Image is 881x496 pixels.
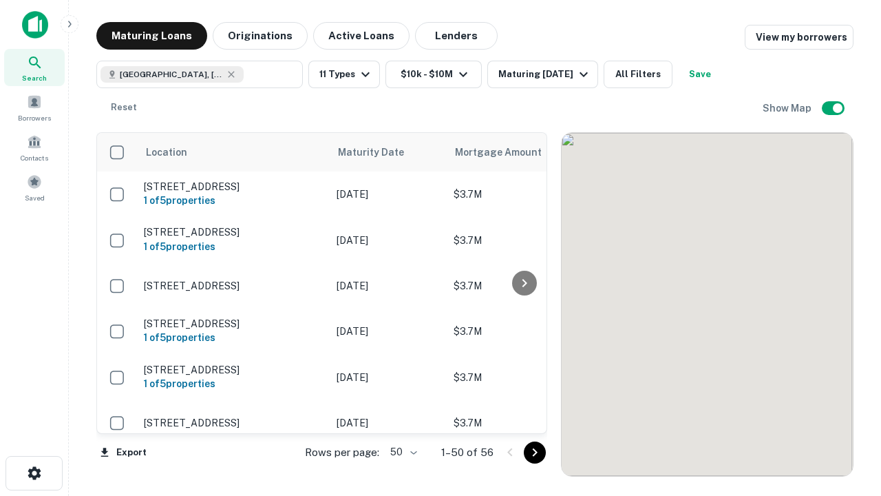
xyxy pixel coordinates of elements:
a: Contacts [4,129,65,166]
span: Search [22,72,47,83]
p: [DATE] [337,370,440,385]
div: Maturing [DATE] [498,66,592,83]
button: Maturing [DATE] [487,61,598,88]
p: 1–50 of 56 [441,444,493,461]
h6: 1 of 5 properties [144,193,323,208]
span: Mortgage Amount [455,144,560,161]
p: [STREET_ADDRESS] [144,417,323,429]
span: Saved [25,192,45,203]
div: 50 [385,442,419,462]
button: 11 Types [308,61,380,88]
p: [STREET_ADDRESS] [144,226,323,238]
iframe: Chat Widget [812,386,881,452]
span: Borrowers [18,112,51,123]
p: Rows per page: [305,444,379,461]
a: View my borrowers [745,25,853,50]
p: $3.7M [454,370,591,385]
button: Export [96,442,150,463]
p: [DATE] [337,278,440,293]
h6: 1 of 5 properties [144,239,323,254]
button: Lenders [415,22,498,50]
th: Mortgage Amount [447,133,598,172]
p: $3.7M [454,187,591,202]
a: Borrowers [4,89,65,126]
p: [STREET_ADDRESS] [144,280,323,292]
button: Reset [102,94,146,121]
h6: 1 of 5 properties [144,330,323,345]
p: $3.7M [454,278,591,293]
p: $3.7M [454,324,591,339]
button: All Filters [604,61,672,88]
p: $3.7M [454,415,591,431]
button: Maturing Loans [96,22,207,50]
p: [STREET_ADDRESS] [144,180,323,193]
span: [GEOGRAPHIC_DATA], [GEOGRAPHIC_DATA] [120,68,223,81]
th: Location [137,133,330,172]
img: capitalize-icon.png [22,11,48,39]
span: Location [145,144,187,161]
span: Contacts [21,152,48,163]
button: Active Loans [313,22,410,50]
button: Go to next page [524,442,546,464]
a: Saved [4,169,65,206]
button: Save your search to get updates of matches that match your search criteria. [678,61,722,88]
span: Maturity Date [338,144,422,161]
p: [DATE] [337,233,440,248]
h6: Show Map [763,101,814,116]
button: $10k - $10M [385,61,482,88]
div: 0 0 [562,133,853,476]
th: Maturity Date [330,133,447,172]
p: [STREET_ADDRESS] [144,318,323,330]
p: [DATE] [337,415,440,431]
p: [STREET_ADDRESS] [144,364,323,376]
a: Search [4,49,65,86]
button: Originations [213,22,308,50]
h6: 1 of 5 properties [144,376,323,391]
p: [DATE] [337,324,440,339]
p: $3.7M [454,233,591,248]
p: [DATE] [337,187,440,202]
